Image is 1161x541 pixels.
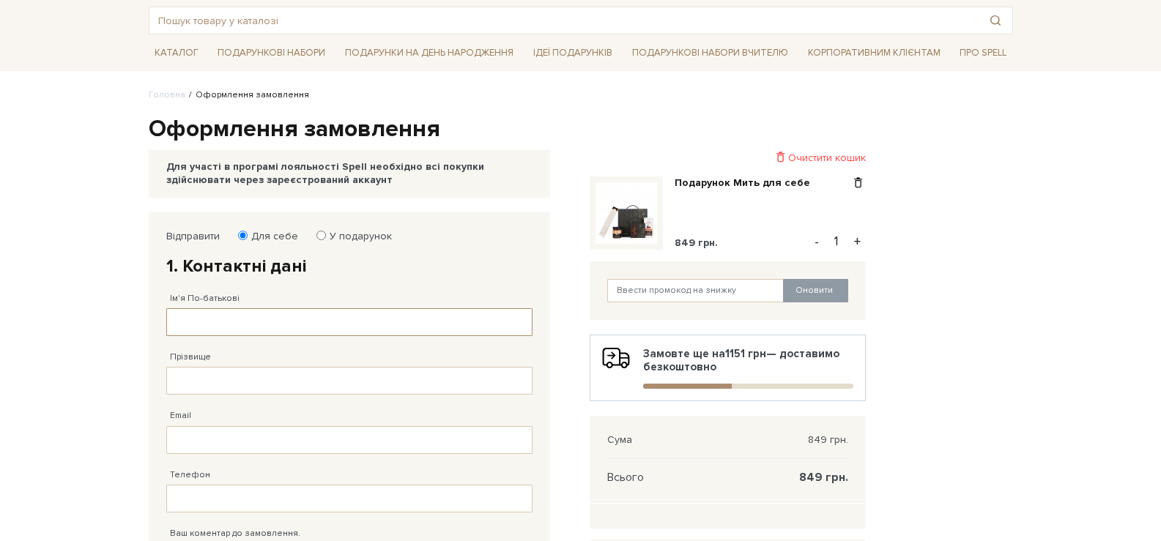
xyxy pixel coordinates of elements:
[626,40,794,65] a: Подарункові набори Вчителю
[675,176,821,190] a: Подарунок Мить для себе
[808,433,848,447] span: 849 грн.
[802,42,946,64] a: Корпоративним клієнтам
[170,409,191,422] label: Email
[607,433,632,447] span: Сума
[212,42,331,64] a: Подарункові набори
[809,231,824,253] button: -
[590,151,866,165] div: Очистити кошик
[170,351,211,364] label: Прізвище
[166,230,220,243] label: Відправити
[149,42,204,64] a: Каталог
[607,279,784,302] input: Ввести промокод на знижку
[725,347,766,360] b: 1151 грн
[783,279,848,302] button: Оновити
[242,230,298,243] label: Для себе
[316,231,326,240] input: У подарунок
[979,7,1012,34] button: Пошук товару у каталозі
[849,231,866,253] button: +
[166,160,533,187] div: Для участі в програмі лояльності Spell необхідно всі покупки здійснювати через зареєстрований акк...
[675,236,718,249] span: 849 грн.
[527,42,618,64] a: Ідеї подарунків
[185,89,309,102] li: Оформлення замовлення
[170,527,300,540] label: Ваш коментар до замовлення.
[607,471,644,484] span: Всього
[954,42,1012,64] a: Про Spell
[170,292,240,305] label: Ім'я По-батькові
[799,471,848,484] span: 849 грн.
[149,89,185,100] a: Головна
[602,347,853,389] div: Замовте ще на — доставимо безкоштовно
[596,182,657,244] img: Подарунок Мить для себе
[339,42,519,64] a: Подарунки на День народження
[238,231,248,240] input: Для себе
[149,114,1013,145] h1: Оформлення замовлення
[170,469,210,482] label: Телефон
[166,255,533,277] h2: 1. Контактні дані
[320,230,392,243] label: У подарунок
[149,7,979,34] input: Пошук товару у каталозі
